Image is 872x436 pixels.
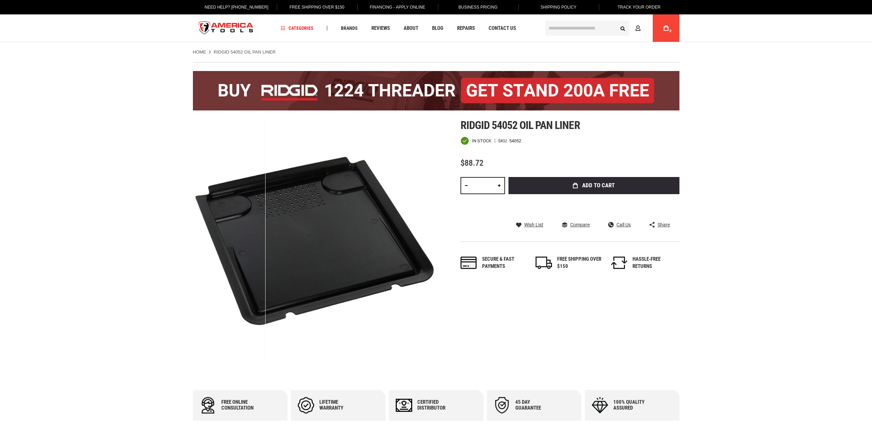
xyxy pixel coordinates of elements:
a: Compare [562,222,590,228]
a: Home [193,49,206,55]
a: Repairs [454,24,478,33]
span: Brands [341,26,358,31]
div: Availability [460,137,491,145]
span: About [404,26,418,31]
span: Blog [432,26,443,31]
div: Free online consultation [221,399,262,411]
iframe: Secure express checkout frame [507,196,681,216]
span: Repairs [457,26,475,31]
strong: RIDGID 54052 OIL PAN LINER [214,49,276,55]
a: About [401,24,421,33]
span: Contact Us [489,26,516,31]
span: Share [658,222,670,227]
img: returns [611,257,627,269]
a: Blog [429,24,446,33]
a: Wish List [516,222,543,228]
img: payments [460,257,477,269]
span: Call Us [616,222,631,227]
span: 0 [670,29,672,33]
a: store logo [193,15,259,41]
a: Brands [338,24,361,33]
div: 54052 [509,139,521,143]
button: Search [616,22,629,35]
button: Add to Cart [508,177,679,194]
a: Call Us [608,222,631,228]
a: Categories [278,24,317,33]
span: Compare [570,222,590,227]
a: Contact Us [486,24,519,33]
div: HASSLE-FREE RETURNS [632,256,677,270]
a: 0 [660,14,673,42]
img: BOGO: Buy the RIDGID® 1224 Threader (26092), get the 92467 200A Stand FREE! [193,71,679,110]
span: Ridgid 54052 oil pan liner [460,119,580,132]
img: RIDGID 54052 OIL PAN LINER [193,119,436,363]
div: 45 day Guarantee [515,399,556,411]
div: 100% quality assured [613,399,654,411]
span: Add to Cart [582,182,615,188]
span: $88.72 [460,158,483,168]
span: In stock [472,139,491,143]
div: Lifetime warranty [319,399,360,411]
span: Reviews [371,26,390,31]
div: FREE SHIPPING OVER $150 [557,256,602,270]
a: Reviews [368,24,393,33]
div: Secure & fast payments [482,256,527,270]
div: Certified Distributor [417,399,458,411]
img: shipping [536,257,552,269]
img: America Tools [193,15,259,41]
span: Wish List [524,222,543,227]
strong: SKU [498,139,509,143]
span: Shipping Policy [541,5,577,10]
span: Categories [281,26,314,31]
